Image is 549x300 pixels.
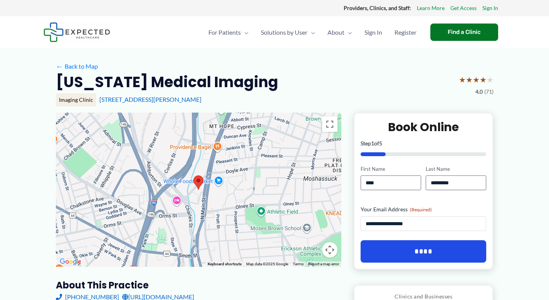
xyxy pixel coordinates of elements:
a: Solutions by UserMenu Toggle [255,19,321,46]
h3: About this practice [56,279,341,291]
a: Sign In [482,3,498,13]
label: First Name [361,165,421,173]
span: Menu Toggle [307,19,315,46]
span: Sign In [364,19,382,46]
span: For Patients [208,19,241,46]
span: ★ [473,72,480,87]
button: Keyboard shortcuts [208,261,242,267]
span: Solutions by User [261,19,307,46]
button: Toggle fullscreen view [322,116,337,132]
span: ★ [487,72,494,87]
a: Learn More [417,3,445,13]
span: (Required) [410,207,432,212]
label: Your Email Address [361,206,487,213]
a: Open this area in Google Maps (opens a new window) [58,257,83,267]
nav: Primary Site Navigation [202,19,423,46]
span: 5 [379,140,382,147]
span: Menu Toggle [241,19,248,46]
a: [STREET_ADDRESS][PERSON_NAME] [99,96,201,103]
h2: [US_STATE] Medical Imaging [56,72,278,91]
a: Register [388,19,423,46]
h2: Book Online [361,120,487,135]
a: AboutMenu Toggle [321,19,358,46]
div: Imaging Clinic [56,93,96,106]
span: (71) [484,87,494,97]
label: Last Name [426,165,486,173]
span: ★ [459,72,466,87]
span: ★ [480,72,487,87]
a: Terms [293,262,304,266]
span: Map data ©2025 Google [246,262,288,266]
span: 4.0 [475,87,483,97]
span: 1 [371,140,374,147]
a: For PatientsMenu Toggle [202,19,255,46]
img: Google [58,257,83,267]
span: ★ [466,72,473,87]
a: Find a Clinic [430,24,498,41]
a: Get Access [450,3,477,13]
span: About [327,19,344,46]
span: Menu Toggle [344,19,352,46]
a: Sign In [358,19,388,46]
span: ← [56,62,63,70]
img: Expected Healthcare Logo - side, dark font, small [44,22,110,42]
p: Step of [361,141,487,146]
span: Register [395,19,416,46]
a: ←Back to Map [56,61,98,72]
strong: Providers, Clinics, and Staff: [344,5,411,11]
a: Report a map error [308,262,339,266]
button: Map camera controls [322,242,337,258]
